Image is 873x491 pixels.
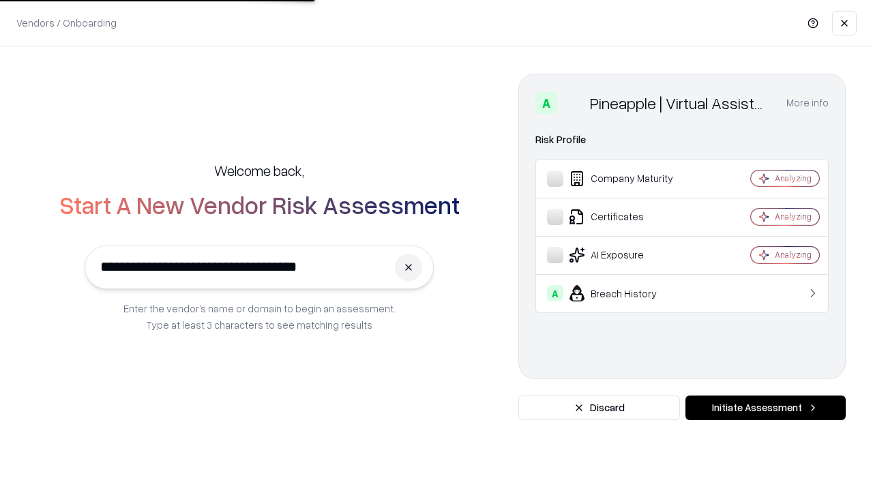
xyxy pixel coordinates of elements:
[547,209,710,225] div: Certificates
[214,161,304,180] h5: Welcome back,
[547,285,710,301] div: Breach History
[775,173,812,184] div: Analyzing
[535,132,829,148] div: Risk Profile
[518,396,680,420] button: Discard
[685,396,846,420] button: Initiate Assessment
[775,211,812,222] div: Analyzing
[16,16,117,30] p: Vendors / Onboarding
[563,92,585,114] img: Pineapple | Virtual Assistant Agency
[547,170,710,187] div: Company Maturity
[775,249,812,261] div: Analyzing
[547,285,563,301] div: A
[59,191,460,218] h2: Start A New Vendor Risk Assessment
[535,92,557,114] div: A
[590,92,770,114] div: Pineapple | Virtual Assistant Agency
[547,247,710,263] div: AI Exposure
[786,91,829,115] button: More info
[123,300,396,333] p: Enter the vendor’s name or domain to begin an assessment. Type at least 3 characters to see match...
